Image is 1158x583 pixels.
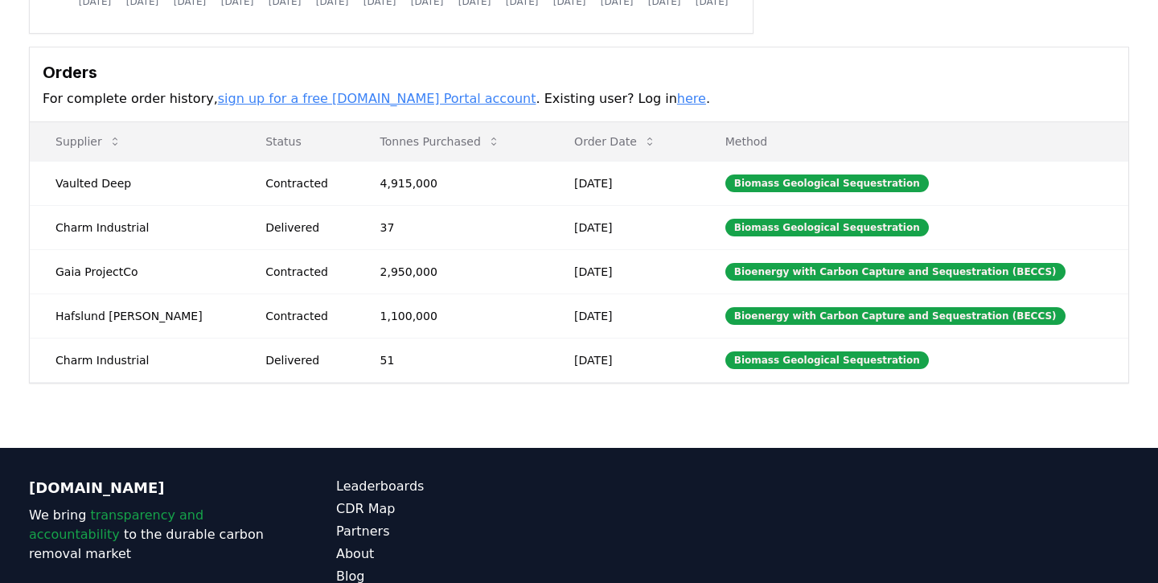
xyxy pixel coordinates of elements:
a: sign up for a free [DOMAIN_NAME] Portal account [218,91,536,106]
td: [DATE] [548,249,700,294]
div: Delivered [265,220,341,236]
td: Charm Industrial [30,338,240,382]
button: Supplier [43,125,134,158]
div: Contracted [265,175,341,191]
td: [DATE] [548,205,700,249]
button: Order Date [561,125,669,158]
div: Biomass Geological Sequestration [725,219,929,236]
td: 2,950,000 [355,249,549,294]
div: Bioenergy with Carbon Capture and Sequestration (BECCS) [725,263,1066,281]
p: For complete order history, . Existing user? Log in . [43,89,1115,109]
td: Gaia ProjectCo [30,249,240,294]
td: 4,915,000 [355,161,549,205]
td: Charm Industrial [30,205,240,249]
a: About [336,544,579,564]
td: 1,100,000 [355,294,549,338]
a: CDR Map [336,499,579,519]
div: Contracted [265,308,341,324]
div: Bioenergy with Carbon Capture and Sequestration (BECCS) [725,307,1066,325]
td: Hafslund [PERSON_NAME] [30,294,240,338]
span: transparency and accountability [29,507,203,542]
a: here [677,91,706,106]
p: Status [253,133,341,150]
div: Biomass Geological Sequestration [725,174,929,192]
a: Leaderboards [336,477,579,496]
td: 51 [355,338,549,382]
a: Partners [336,522,579,541]
div: Contracted [265,264,341,280]
td: Vaulted Deep [30,161,240,205]
p: Method [712,133,1115,150]
td: 37 [355,205,549,249]
p: We bring to the durable carbon removal market [29,506,272,564]
div: Biomass Geological Sequestration [725,351,929,369]
div: Delivered [265,352,341,368]
p: [DOMAIN_NAME] [29,477,272,499]
td: [DATE] [548,294,700,338]
button: Tonnes Purchased [368,125,513,158]
h3: Orders [43,60,1115,84]
td: [DATE] [548,161,700,205]
td: [DATE] [548,338,700,382]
